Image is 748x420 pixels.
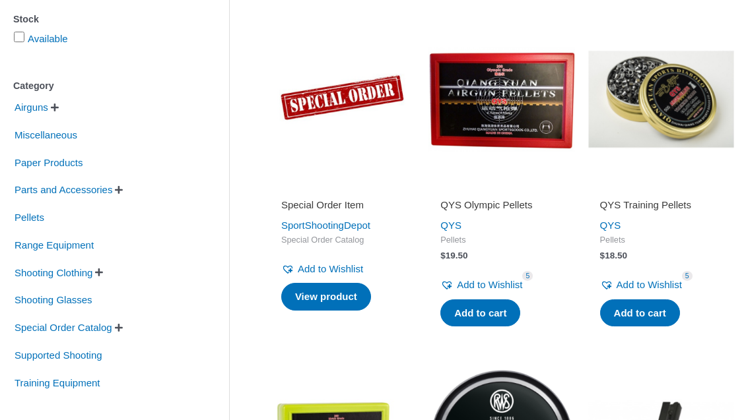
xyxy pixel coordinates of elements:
[13,322,114,333] a: Special Order Catalog
[440,251,467,261] bdi: 19.50
[440,181,562,196] iframe: Customer reviews powered by Trustpilot
[298,264,363,275] span: Add to Wishlist
[13,156,84,167] a: Paper Products
[13,239,95,251] a: Range Equipment
[13,289,94,312] span: Shooting Glasses
[457,280,522,291] span: Add to Wishlist
[14,32,24,43] input: Available
[13,152,84,175] span: Paper Products
[115,324,123,333] span: 
[440,276,522,295] a: Add to Wishlist
[13,317,114,340] span: Special Order Catalog
[440,199,562,212] h2: QYS Olympic Pellets
[600,220,621,231] a: QYS
[13,77,189,96] div: Category
[440,251,446,261] span: $
[13,376,102,388] a: Training Equipment
[13,125,79,147] span: Miscellaneous
[682,272,693,282] span: 5
[440,300,520,328] a: Add to cart: “QYS Olympic Pellets”
[281,260,363,279] a: Add to Wishlist
[600,251,605,261] span: $
[13,179,114,202] span: Parts and Accessories
[13,349,104,361] a: Supported Shooting
[281,199,403,217] a: Special Order Item
[13,345,104,367] span: Supported Shooting
[281,199,403,212] h2: Special Order Item
[13,11,189,30] div: Stock
[281,220,370,231] a: SportShootingDepot
[13,294,94,305] a: Shooting Glasses
[600,276,682,295] a: Add to Wishlist
[281,284,371,311] a: Read more about “Special Order Item”
[51,104,59,113] span: 
[13,102,50,113] a: Airguns
[600,181,722,196] iframe: Customer reviews powered by Trustpilot
[13,212,46,223] a: Pellets
[269,27,415,173] img: Special Order Item
[600,235,722,247] span: Pellets
[428,27,574,173] img: QYS Olympic Pellets
[13,129,79,140] a: Miscellaneous
[600,199,722,217] a: QYS Training Pellets
[600,251,627,261] bdi: 18.50
[13,184,114,195] a: Parts and Accessories
[13,373,102,395] span: Training Equipment
[600,300,680,328] a: Add to cart: “QYS Training Pellets”
[13,97,50,119] span: Airguns
[440,235,562,247] span: Pellets
[281,181,403,196] iframe: Customer reviews powered by Trustpilot
[28,34,68,45] a: Available
[95,268,103,278] span: 
[588,27,734,173] img: QYS Training Pellets
[522,272,533,282] span: 5
[115,186,123,195] span: 
[600,199,722,212] h2: QYS Training Pellets
[440,199,562,217] a: QYS Olympic Pellets
[13,235,95,257] span: Range Equipment
[617,280,682,291] span: Add to Wishlist
[440,220,461,231] a: QYS
[281,235,403,247] span: Special Order Catalog
[13,262,94,285] span: Shooting Clothing
[13,207,46,229] span: Pellets
[13,266,94,278] a: Shooting Clothing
